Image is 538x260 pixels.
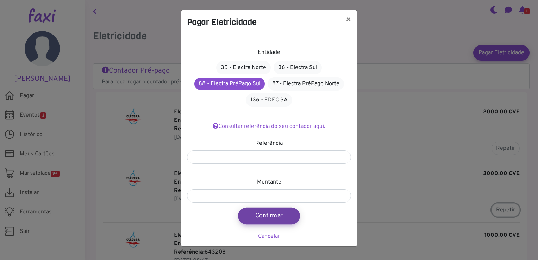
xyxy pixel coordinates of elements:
label: Entidade [258,48,280,57]
button: Confirmar [238,208,300,224]
label: Montante [257,178,281,186]
button: × [340,10,357,30]
label: Referência [255,139,283,148]
a: 36 - Electra Sul [274,61,322,74]
a: Consultar referência do seu contador aqui. [213,123,325,130]
a: 35 - Electra Norte [216,61,271,74]
a: 136 - EDEC SA [246,93,292,107]
a: 88 - Electra PréPago Sul [194,78,265,90]
h4: Pagar Eletricidade [187,16,257,29]
a: 87 - Electra PréPago Norte [268,77,344,91]
a: Cancelar [258,233,280,240]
